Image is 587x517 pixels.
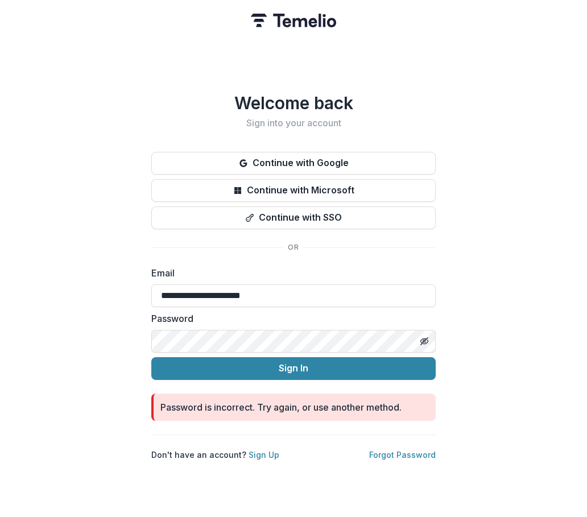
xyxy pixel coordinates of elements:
button: Sign In [151,357,436,380]
label: Email [151,266,429,280]
label: Password [151,312,429,325]
a: Forgot Password [369,450,436,460]
button: Toggle password visibility [415,332,433,350]
h1: Welcome back [151,93,436,113]
button: Continue with Google [151,152,436,175]
a: Sign Up [249,450,279,460]
h2: Sign into your account [151,118,436,129]
p: Don't have an account? [151,449,279,461]
img: Temelio [251,14,336,27]
button: Continue with SSO [151,206,436,229]
button: Continue with Microsoft [151,179,436,202]
div: Password is incorrect. Try again, or use another method. [160,400,402,414]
